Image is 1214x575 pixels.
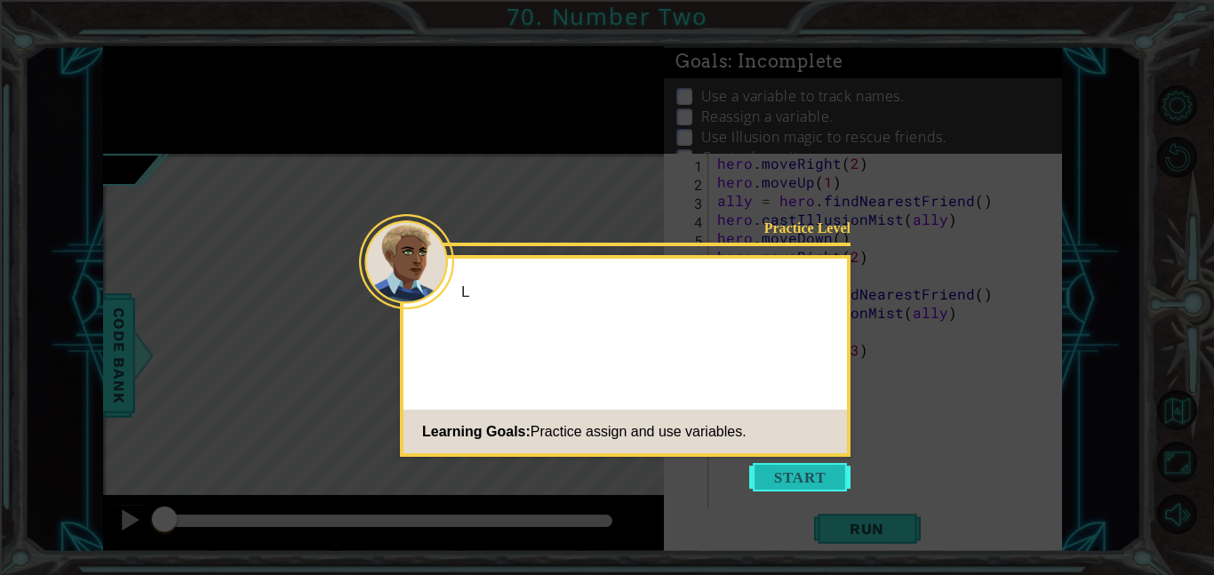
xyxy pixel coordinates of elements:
p: L [461,283,835,302]
span: Practice assign and use variables. [531,424,747,439]
div: Move To ... [7,39,1207,55]
div: Rename [7,103,1207,119]
span: Learning Goals: [422,424,531,439]
div: Sign out [7,87,1207,103]
div: Sort New > Old [7,23,1207,39]
div: Options [7,71,1207,87]
div: Practice Level [738,219,851,237]
button: Start [749,463,851,491]
div: Delete [7,55,1207,71]
div: Move To ... [7,119,1207,135]
div: Sort A > Z [7,7,1207,23]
